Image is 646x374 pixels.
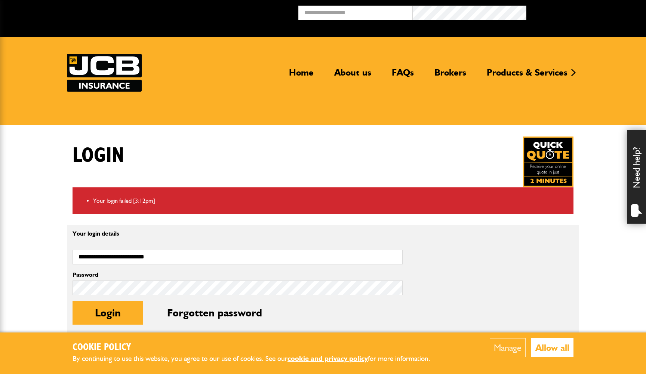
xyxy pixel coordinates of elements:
a: Get your insurance quote in just 2-minutes [523,137,573,187]
a: cookie and privacy policy [287,354,368,363]
a: Products & Services [481,67,573,84]
button: Manage [490,338,526,357]
a: FAQs [386,67,419,84]
img: JCB Insurance Services logo [67,54,142,92]
div: Need help? [627,130,646,224]
button: Allow all [531,338,573,357]
button: Login [73,301,143,325]
a: Home [283,67,319,84]
h2: Cookie Policy [73,342,443,353]
h1: Login [73,143,124,168]
p: By continuing to use this website, you agree to our use of cookies. See our for more information. [73,353,443,365]
button: Forgotten password [145,301,284,325]
a: About us [329,67,377,84]
img: Quick Quote [523,137,573,187]
button: Broker Login [526,6,640,17]
p: Your login details [73,231,403,237]
a: Brokers [429,67,472,84]
label: Password [73,272,403,278]
a: JCB Insurance Services [67,54,142,92]
li: Your login failed [3:12pm] [93,196,568,206]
